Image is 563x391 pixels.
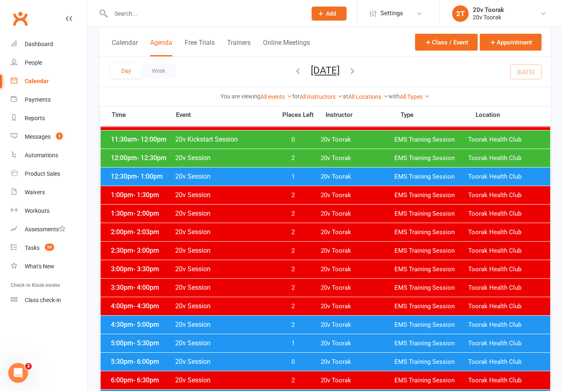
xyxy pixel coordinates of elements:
strong: with [389,93,400,100]
span: 20v Session [175,321,272,328]
span: - 3:30pm [133,265,159,273]
span: Location [476,112,551,118]
span: 20v Session [175,339,272,347]
a: Product Sales [11,165,87,183]
span: EMS Training Session [394,265,468,273]
span: 3:00pm [109,265,175,273]
a: Automations [11,146,87,165]
span: EMS Training Session [394,284,468,292]
span: 4:30pm [109,321,175,328]
span: 2:30pm [109,247,175,254]
span: - 3:00pm [133,247,159,254]
span: 20v Toorak [321,191,394,199]
span: - 4:30pm [133,302,159,310]
span: 2 [25,363,32,370]
div: Automations [25,152,58,158]
button: Agenda [150,39,172,56]
span: 12:30pm [109,172,175,180]
span: 20v Toorak [321,265,394,273]
span: Event [176,111,277,119]
span: 2 [271,303,314,310]
span: Places Left [276,112,319,118]
div: Product Sales [25,170,60,177]
div: Tasks [25,244,40,251]
span: - 12:30pm [137,154,167,162]
a: All Instructors [300,93,343,100]
span: EMS Training Session [394,228,468,236]
button: Appointment [480,34,542,51]
span: EMS Training Session [394,173,468,181]
span: 1 [271,173,314,181]
span: 5:30pm [109,358,175,365]
div: Reports [25,115,45,121]
a: Messages 3 [11,128,87,146]
span: 12:00pm [109,154,175,162]
a: Workouts [11,202,87,220]
a: All events [260,93,292,100]
strong: You are viewing [221,93,260,100]
span: 20v Toorak [321,340,394,347]
span: 20v Session [175,228,272,236]
span: - 1:30pm [133,191,159,199]
span: - 2:03pm [133,228,159,236]
span: 2 [271,210,314,218]
span: 1:30pm [109,209,175,217]
span: EMS Training Session [394,321,468,329]
span: 1:00pm [109,191,175,199]
span: Instructor [326,112,401,118]
span: - 12:00pm [137,135,167,143]
span: 50 [45,244,54,251]
a: Calendar [11,72,87,91]
div: 20v Toorak [473,14,504,21]
div: Messages [25,133,51,140]
span: - 2:00pm [133,209,159,217]
span: - 4:00pm [133,284,159,291]
span: 20v Toorak [321,321,394,329]
span: 20v Session [175,172,272,180]
span: 20v Session [175,154,272,162]
span: Toorak Health Club [468,173,542,181]
span: 20v Toorak [321,210,394,218]
div: 20v Toorak [473,6,504,14]
span: 11:30am [109,135,175,143]
div: Dashboard [25,41,53,47]
span: EMS Training Session [394,210,468,218]
a: Payments [11,91,87,109]
span: 20v Toorak [321,358,394,366]
a: Tasks 50 [11,239,87,257]
span: 20v Session [175,209,272,217]
div: Workouts [25,207,49,214]
span: Toorak Health Club [468,340,542,347]
iframe: Intercom live chat [8,363,28,383]
span: Toorak Health Club [468,377,542,384]
span: Toorak Health Club [468,303,542,310]
span: - 6:30pm [133,376,159,384]
span: 20v Toorak [321,154,394,162]
span: Toorak Health Club [468,358,542,366]
button: Trainers [227,39,251,56]
span: - 5:30pm [133,339,159,347]
span: 20v Session [175,376,272,384]
span: 0 [271,136,314,144]
span: 5:00pm [109,339,175,347]
span: EMS Training Session [394,154,468,162]
button: Week [141,63,176,78]
a: Dashboard [11,35,87,54]
button: [DATE] [311,65,340,76]
span: 20v Toorak [321,228,394,236]
span: Toorak Health Club [468,228,542,236]
span: EMS Training Session [394,247,468,255]
span: 2 [271,154,314,162]
span: 20v Toorak [321,136,394,144]
a: Clubworx [10,8,30,29]
span: 20v Session [175,265,272,273]
div: Waivers [25,189,45,195]
span: 20v Session [175,358,272,365]
span: 0 [271,358,314,366]
input: Search... [108,8,301,19]
div: People [25,59,42,66]
span: - 1:00pm [137,172,163,180]
span: 3:30pm [109,284,175,291]
button: Free Trials [185,39,215,56]
span: EMS Training Session [394,358,468,366]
